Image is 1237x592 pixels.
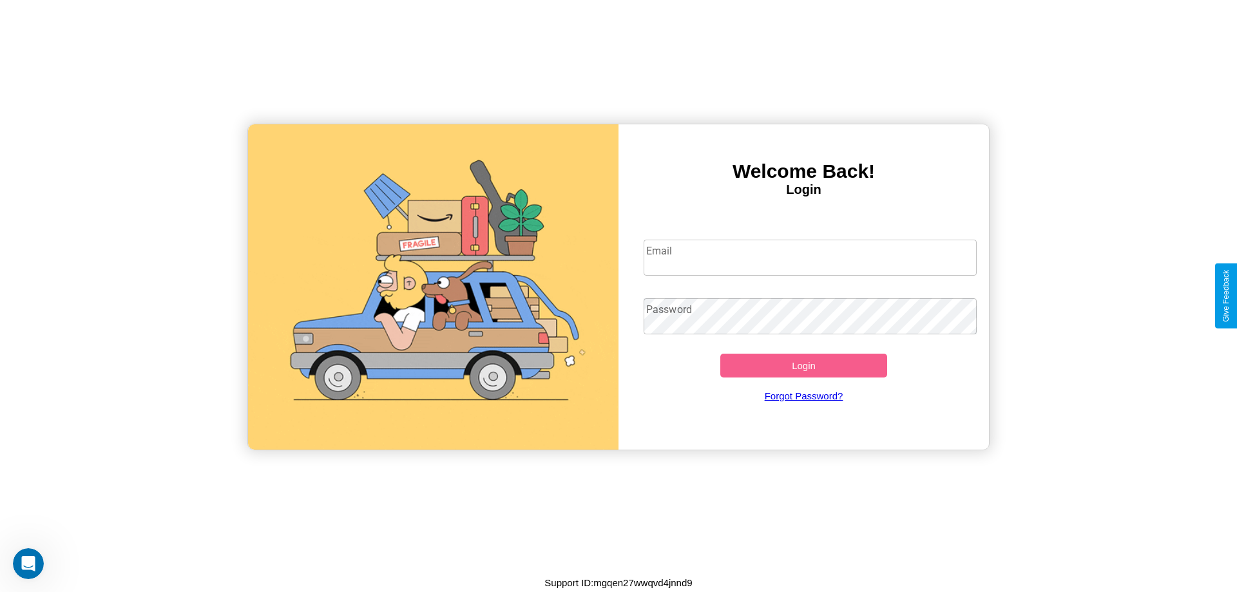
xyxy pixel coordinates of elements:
[618,182,989,197] h4: Login
[544,574,692,591] p: Support ID: mgqen27wwqvd4jnnd9
[1222,270,1231,322] div: Give Feedback
[13,548,44,579] iframe: Intercom live chat
[637,377,971,414] a: Forgot Password?
[618,160,989,182] h3: Welcome Back!
[248,124,618,450] img: gif
[720,354,887,377] button: Login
